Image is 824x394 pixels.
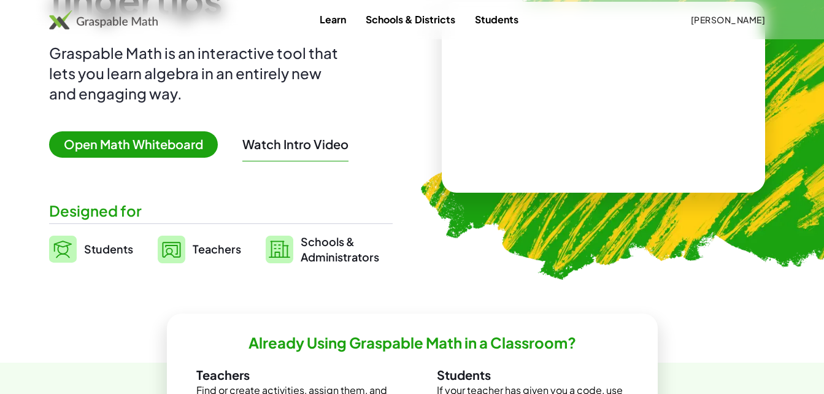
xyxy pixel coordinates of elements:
button: [PERSON_NAME] [680,9,775,31]
img: svg%3e [49,236,77,263]
span: [PERSON_NAME] [690,14,765,25]
a: Open Math Whiteboard [49,139,228,152]
div: Designed for [49,201,393,221]
a: Teachers [158,234,241,265]
a: Students [49,234,133,265]
span: Students [84,242,133,256]
button: Watch Intro Video [242,136,348,152]
img: svg%3e [158,236,185,263]
a: Learn [310,8,356,31]
img: svg%3e [266,236,293,263]
h3: Students [437,367,628,383]
span: Open Math Whiteboard [49,131,218,158]
span: Teachers [193,242,241,256]
h2: Already Using Graspable Math in a Classroom? [248,333,576,352]
div: Graspable Math is an interactive tool that lets you learn algebra in an entirely new and engaging... [49,43,344,104]
span: Schools & Administrators [301,234,379,265]
video: What is this? This is dynamic math notation. Dynamic math notation plays a central role in how Gr... [511,51,695,143]
a: Schools & Districts [356,8,465,31]
a: Schools &Administrators [266,234,379,265]
h3: Teachers [196,367,388,383]
a: Students [465,8,528,31]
